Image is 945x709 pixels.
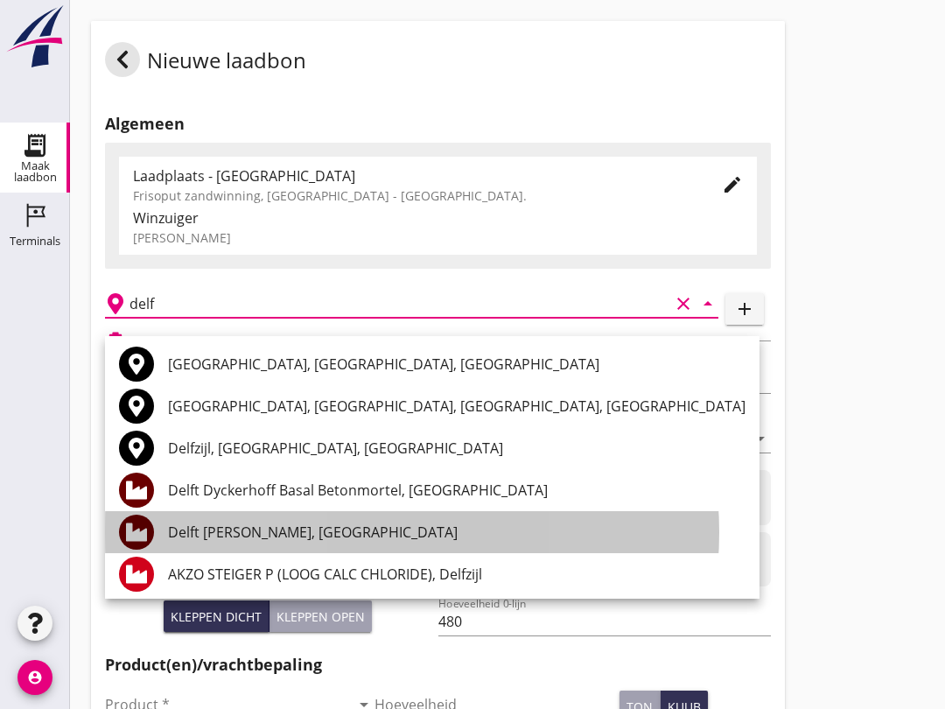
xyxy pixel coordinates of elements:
h2: Product(en)/vrachtbepaling [105,653,771,677]
input: Losplaats [129,290,669,318]
div: Nieuwe laadbon [105,42,306,84]
i: add [734,298,755,319]
div: [PERSON_NAME] [133,228,743,247]
i: arrow_drop_down [697,293,718,314]
img: logo-small.a267ee39.svg [3,4,66,69]
div: Delfzijl, [GEOGRAPHIC_DATA], [GEOGRAPHIC_DATA] [168,438,745,459]
h2: Algemeen [105,112,771,136]
div: AKZO STEIGER P (LOOG CALC CHLORIDE), Delfzijl [168,564,745,585]
button: Kleppen open [269,600,372,632]
button: Kleppen dicht [164,600,269,632]
div: Terminals [10,235,60,247]
div: Winzuiger [133,207,743,228]
div: [GEOGRAPHIC_DATA], [GEOGRAPHIC_DATA], [GEOGRAPHIC_DATA], [GEOGRAPHIC_DATA] [168,396,745,417]
div: Frisoput zandwinning, [GEOGRAPHIC_DATA] - [GEOGRAPHIC_DATA]. [133,186,694,205]
div: [GEOGRAPHIC_DATA], [GEOGRAPHIC_DATA], [GEOGRAPHIC_DATA] [168,354,745,375]
div: Laadplaats - [GEOGRAPHIC_DATA] [133,165,694,186]
div: Kleppen dicht [171,607,262,626]
i: account_circle [17,660,52,695]
h2: Beladen vaartuig [133,333,222,348]
div: Kleppen open [276,607,365,626]
div: Delft Dyckerhoff Basal Betonmortel, [GEOGRAPHIC_DATA] [168,480,745,501]
i: clear [673,293,694,314]
div: Delft [PERSON_NAME], [GEOGRAPHIC_DATA] [168,522,745,543]
i: edit [722,174,743,195]
input: Hoeveelheid 0-lijn [438,607,772,635]
i: arrow_drop_down [750,428,771,449]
